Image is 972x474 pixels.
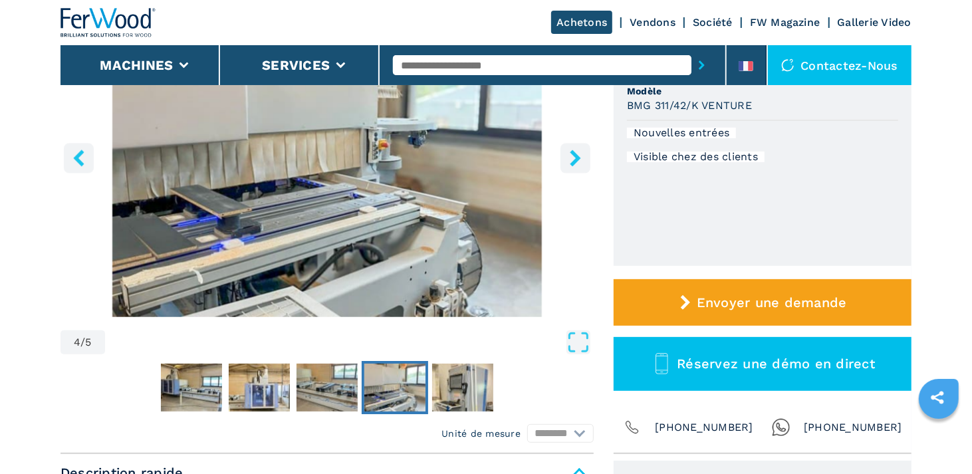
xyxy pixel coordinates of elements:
[441,427,521,440] em: Unité de mesure
[623,418,642,437] img: Phone
[61,8,156,37] img: Ferwood
[432,364,493,412] img: d320d43d5d0618319d43866697d3eed0
[108,330,590,354] button: Open Fullscreen
[693,16,733,29] a: Société
[627,128,736,138] div: Nouvelles entrées
[86,337,92,348] span: 5
[161,364,222,412] img: c415a2099fdcc4f32ca89310dc82dd66
[74,337,80,348] span: 4
[677,356,875,372] span: Réservez une démo en direct
[158,361,225,414] button: Go to Slide 1
[627,152,765,162] div: Visible chez des clients
[100,57,173,73] button: Machines
[772,418,790,437] img: Whatsapp
[229,364,290,412] img: c991c851b4d415792d771992e09296de
[768,45,912,85] div: Contactez-nous
[697,295,847,310] span: Envoyer une demande
[294,361,360,414] button: Go to Slide 3
[627,84,898,98] span: Modèle
[297,364,358,412] img: 7a704a193f78176fcaf4640d3ed50c40
[226,361,293,414] button: Go to Slide 2
[838,16,912,29] a: Gallerie Video
[915,414,962,464] iframe: Chat
[804,418,902,437] span: [PHONE_NUMBER]
[921,381,954,414] a: sharethis
[655,418,753,437] span: [PHONE_NUMBER]
[429,361,496,414] button: Go to Slide 5
[364,364,425,412] img: c4ebcb39c8c80a7f5bff64cbe8aa0088
[262,57,330,73] button: Services
[614,279,911,326] button: Envoyer une demande
[750,16,820,29] a: FW Magazine
[781,59,794,72] img: Contactez-nous
[627,98,752,113] h3: BMG 311/42/K VENTURE
[61,361,594,414] nav: Thumbnail Navigation
[362,361,428,414] button: Go to Slide 4
[630,16,675,29] a: Vendons
[691,50,712,80] button: submit-button
[80,337,85,348] span: /
[64,143,94,173] button: left-button
[614,337,911,391] button: Réservez une démo en direct
[551,11,612,34] a: Achetons
[560,143,590,173] button: right-button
